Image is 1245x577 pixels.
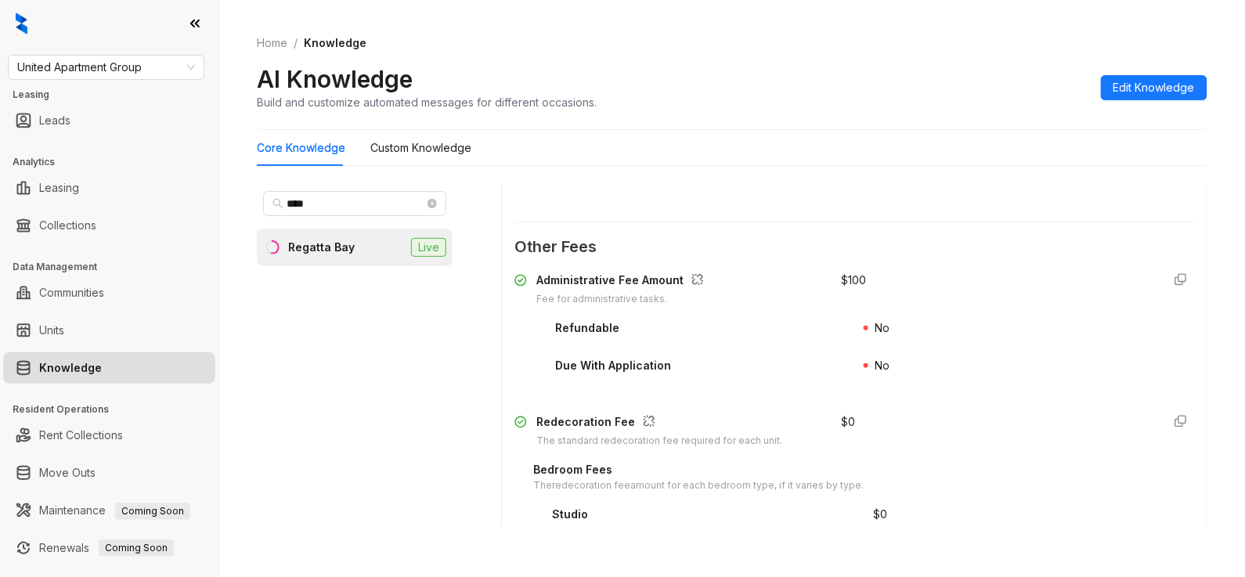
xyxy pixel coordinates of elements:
[13,260,218,274] h3: Data Management
[555,319,619,337] div: Refundable
[533,478,864,493] div: The redecoration fee amount for each bedroom type, if it varies by type.
[411,238,446,257] span: Live
[304,36,366,49] span: Knowledge
[842,413,856,431] div: $ 0
[875,321,890,334] span: No
[39,457,96,489] a: Move Outs
[13,402,218,417] h3: Resident Operations
[555,357,671,374] div: Due With Application
[39,210,96,241] a: Collections
[370,139,471,157] div: Custom Knowledge
[3,352,215,384] li: Knowledge
[536,434,782,449] div: The standard redecoration fee required for each unit.
[552,506,588,523] div: Studio
[99,539,174,557] span: Coming Soon
[39,315,64,346] a: Units
[3,532,215,564] li: Renewals
[873,506,887,523] div: $ 0
[3,210,215,241] li: Collections
[294,34,298,52] li: /
[3,495,215,526] li: Maintenance
[3,105,215,136] li: Leads
[13,88,218,102] h3: Leasing
[39,277,104,308] a: Communities
[257,64,413,94] h2: AI Knowledge
[115,503,190,520] span: Coming Soon
[3,315,215,346] li: Units
[254,34,290,52] a: Home
[1101,75,1207,100] button: Edit Knowledge
[39,352,102,384] a: Knowledge
[536,413,782,434] div: Redecoration Fee
[39,105,70,136] a: Leads
[536,272,710,292] div: Administrative Fee Amount
[39,420,123,451] a: Rent Collections
[1113,79,1195,96] span: Edit Knowledge
[39,172,79,204] a: Leasing
[428,199,437,208] span: close-circle
[3,457,215,489] li: Move Outs
[272,198,283,209] span: search
[16,13,27,34] img: logo
[3,420,215,451] li: Rent Collections
[288,239,355,256] div: Regatta Bay
[39,532,174,564] a: RenewalsComing Soon
[875,359,890,372] span: No
[257,139,345,157] div: Core Knowledge
[257,94,597,110] div: Build and customize automated messages for different occasions.
[533,461,864,478] div: Bedroom Fees
[17,56,195,79] span: United Apartment Group
[514,235,1194,259] span: Other Fees
[13,155,218,169] h3: Analytics
[536,292,710,307] div: Fee for administrative tasks.
[3,277,215,308] li: Communities
[842,272,867,289] div: $ 100
[3,172,215,204] li: Leasing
